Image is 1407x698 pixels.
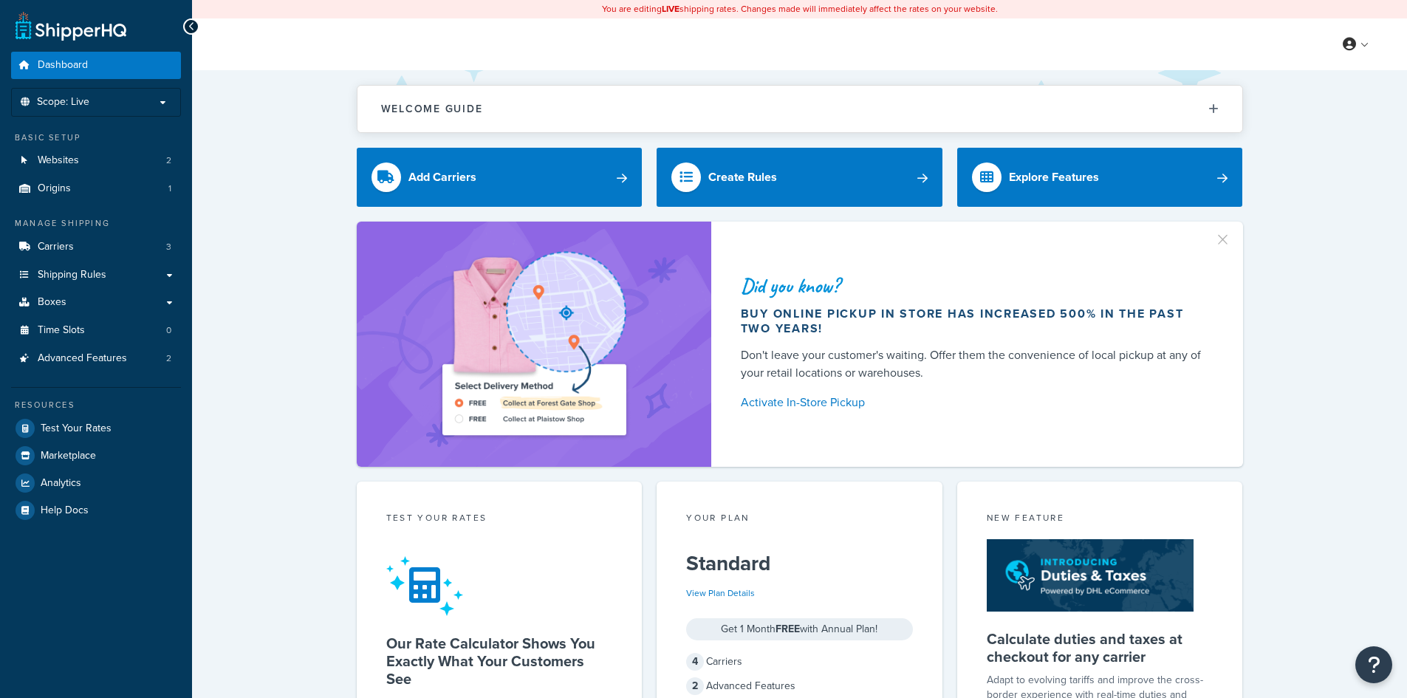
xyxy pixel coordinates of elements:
[11,233,181,261] li: Carriers
[38,296,66,309] span: Boxes
[11,52,181,79] a: Dashboard
[11,147,181,174] a: Websites2
[686,511,913,528] div: Your Plan
[957,148,1243,207] a: Explore Features
[38,352,127,365] span: Advanced Features
[11,345,181,372] li: Advanced Features
[686,677,704,695] span: 2
[657,148,942,207] a: Create Rules
[38,324,85,337] span: Time Slots
[38,154,79,167] span: Websites
[11,399,181,411] div: Resources
[41,504,89,517] span: Help Docs
[686,618,913,640] div: Get 1 Month with Annual Plan!
[11,317,181,344] a: Time Slots0
[11,175,181,202] a: Origins1
[11,470,181,496] a: Analytics
[686,651,913,672] div: Carriers
[11,175,181,202] li: Origins
[987,511,1213,528] div: New Feature
[708,167,777,188] div: Create Rules
[41,422,112,435] span: Test Your Rates
[166,154,171,167] span: 2
[357,86,1242,132] button: Welcome Guide
[11,147,181,174] li: Websites
[1009,167,1099,188] div: Explore Features
[776,621,800,637] strong: FREE
[741,346,1208,382] div: Don't leave your customer's waiting. Offer them the convenience of local pickup at any of your re...
[41,450,96,462] span: Marketplace
[11,442,181,469] a: Marketplace
[11,131,181,144] div: Basic Setup
[11,317,181,344] li: Time Slots
[686,552,913,575] h5: Standard
[686,653,704,671] span: 4
[11,415,181,442] a: Test Your Rates
[11,217,181,230] div: Manage Shipping
[662,2,679,16] b: LIVE
[11,289,181,316] a: Boxes
[38,241,74,253] span: Carriers
[357,148,643,207] a: Add Carriers
[38,182,71,195] span: Origins
[741,392,1208,413] a: Activate In-Store Pickup
[386,634,613,688] h5: Our Rate Calculator Shows You Exactly What Your Customers See
[166,241,171,253] span: 3
[168,182,171,195] span: 1
[400,244,668,445] img: ad-shirt-map-b0359fc47e01cab431d101c4b569394f6a03f54285957d908178d52f29eb9668.png
[741,276,1208,296] div: Did you know?
[166,352,171,365] span: 2
[1355,646,1392,683] button: Open Resource Center
[38,269,106,281] span: Shipping Rules
[386,511,613,528] div: Test your rates
[686,586,755,600] a: View Plan Details
[37,96,89,109] span: Scope: Live
[741,307,1208,336] div: Buy online pickup in store has increased 500% in the past two years!
[38,59,88,72] span: Dashboard
[166,324,171,337] span: 0
[11,233,181,261] a: Carriers3
[11,261,181,289] a: Shipping Rules
[11,497,181,524] a: Help Docs
[381,103,483,114] h2: Welcome Guide
[11,345,181,372] a: Advanced Features2
[987,630,1213,666] h5: Calculate duties and taxes at checkout for any carrier
[41,477,81,490] span: Analytics
[408,167,476,188] div: Add Carriers
[686,676,913,697] div: Advanced Features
